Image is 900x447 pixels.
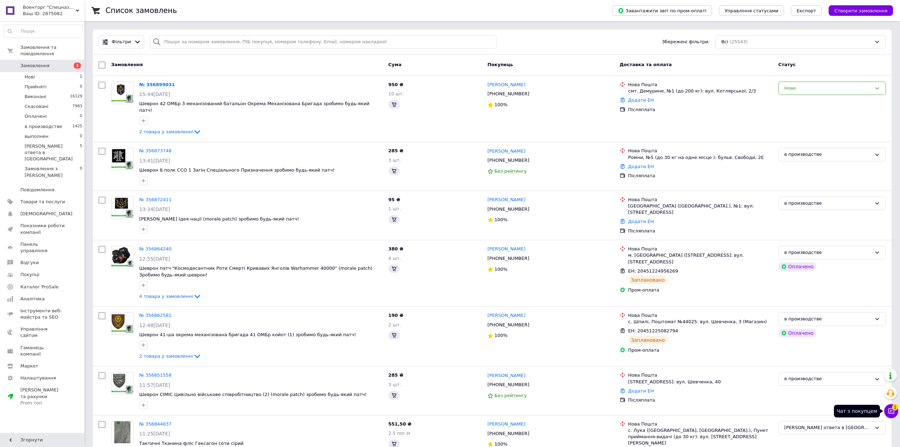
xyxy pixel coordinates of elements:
[628,312,773,319] div: Нова Пошта
[488,312,526,319] a: [PERSON_NAME]
[628,148,773,154] div: Нова Пошта
[628,336,668,344] div: Заплановано
[139,197,172,202] a: № 356872411
[139,431,170,436] span: 11:25[DATE]
[495,393,527,398] span: Без рейтингу
[784,151,872,158] div: в производстве
[612,5,712,16] button: Завантажити звіт по пром-оплаті
[628,246,773,252] div: Нова Пошта
[25,84,46,90] span: Прийняті
[797,8,816,13] span: Експорт
[20,199,65,205] span: Товари та послуги
[729,39,748,44] span: (25543)
[725,8,778,13] span: Управління статусами
[111,373,133,394] img: Фото товару
[618,7,706,14] span: Завантажити звіт по пром-оплаті
[80,113,82,120] span: 0
[20,260,39,266] span: Відгуки
[784,85,872,92] div: Нове
[139,372,172,378] a: № 356851558
[628,421,773,427] div: Нова Пошта
[80,143,82,162] span: 5
[488,372,526,379] a: [PERSON_NAME]
[628,319,773,325] div: с. Шпилі, Поштомат №44025: вул. Шевченка, 3 (Магазин)
[20,387,65,406] span: [PERSON_NAME] та рахунки
[139,216,299,222] a: [PERSON_NAME] Ідея нації (morale patch) зробимо будь-який патч!
[719,5,784,16] button: Управління статусами
[20,375,56,381] span: Налаштування
[628,88,773,94] div: смт. Демурине, №1 (до 200 кг): вул. Котлярської, 2/3
[23,11,84,17] div: Ваш ID: 2875082
[388,313,404,318] span: 190 ₴
[388,322,401,327] span: 2 шт.
[72,123,82,130] span: 1425
[139,294,201,299] a: 4 товара у замовленні
[111,197,134,219] a: Фото товару
[721,39,728,45] span: Всі
[488,382,529,387] span: [PHONE_NUMBER]
[822,8,893,13] a: Створити замовлення
[388,246,404,251] span: 380 ₴
[20,63,50,69] span: Замовлення
[628,252,773,265] div: м. [GEOGRAPHIC_DATA] ([STREET_ADDRESS]: вул. [STREET_ADDRESS]
[20,241,65,254] span: Панель управління
[834,8,887,13] span: Створити замовлення
[488,158,529,163] span: [PHONE_NUMBER]
[111,197,133,218] img: Фото товару
[111,82,134,104] a: Фото товару
[80,74,82,80] span: 1
[495,333,508,338] span: 100%
[495,102,508,107] span: 100%
[25,113,47,120] span: Оплачені
[20,308,65,320] span: Інструменти веб-майстра та SEO
[25,133,49,140] span: выполнен
[628,154,773,161] div: Ромни, №5 (до 30 кг на одне місце ): бульв. Свободи, 2Е
[628,219,654,224] a: Додати ЕН
[488,82,526,88] a: [PERSON_NAME]
[111,82,133,103] img: Фото товару
[70,94,82,100] span: 16129
[111,246,134,268] a: Фото товару
[488,256,529,261] span: [PHONE_NUMBER]
[111,149,133,170] img: Фото товару
[495,267,508,272] span: 100%
[111,314,133,333] img: Фото товару
[114,421,131,443] img: Фото товару
[778,329,816,337] div: Оплачено
[139,129,201,134] a: 2 товара у замовленні
[105,6,177,15] h1: Список замовлень
[628,379,773,385] div: [STREET_ADDRESS]: вул. Шевченка, 40
[388,421,412,427] span: 551,50 ₴
[139,294,193,299] span: 4 товара у замовленні
[111,372,134,395] a: Фото товару
[72,103,82,110] span: 7983
[139,158,170,164] span: 13:41[DATE]
[388,158,401,163] span: 3 шт.
[488,246,526,253] a: [PERSON_NAME]
[139,332,356,337] a: Шеврон 41-ша окрема механізована бригада 41 ОМБр койот (1) зробимо будь-який патч!
[74,63,81,69] span: 1
[25,74,35,80] span: Нові
[20,284,58,290] span: Каталог ProSale
[139,441,244,446] a: Тактичні Тканина фліс Гексагон соти сірий
[388,148,404,153] span: 285 ₴
[628,228,773,234] div: Післяплата
[20,326,65,339] span: Управління сайтом
[628,388,654,394] a: Додати ЕН
[139,206,170,212] span: 13:34[DATE]
[20,44,84,57] span: Замовлення та повідомлення
[778,262,816,271] div: Оплачено
[139,353,193,359] span: 2 товара у замовленні
[139,266,372,277] span: Шеврон патч "Космодесантник Роти Смерті Кривавих Янголів Warhammer 40000" (morale patch) Зробимо ...
[20,223,65,235] span: Показники роботи компанії
[628,328,678,333] span: ЕН: 20451225082794
[112,39,131,45] span: Фільтри
[495,168,527,174] span: Без рейтингу
[139,101,369,113] a: Шеврон 42 ОМБр 3 механізований батальон Окрема Механізована Бригада зробимо будь-який патч!
[628,173,773,179] div: Післяплата
[23,4,76,11] span: Военторг "Спецназ" - лучший украинский военторг - производитель!
[111,148,134,170] a: Фото товару
[139,167,335,173] span: Шеврон 8 полк ССО 1 Загін Спеціального Призначення зробимо будь-який патч!
[139,382,170,388] span: 11:57[DATE]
